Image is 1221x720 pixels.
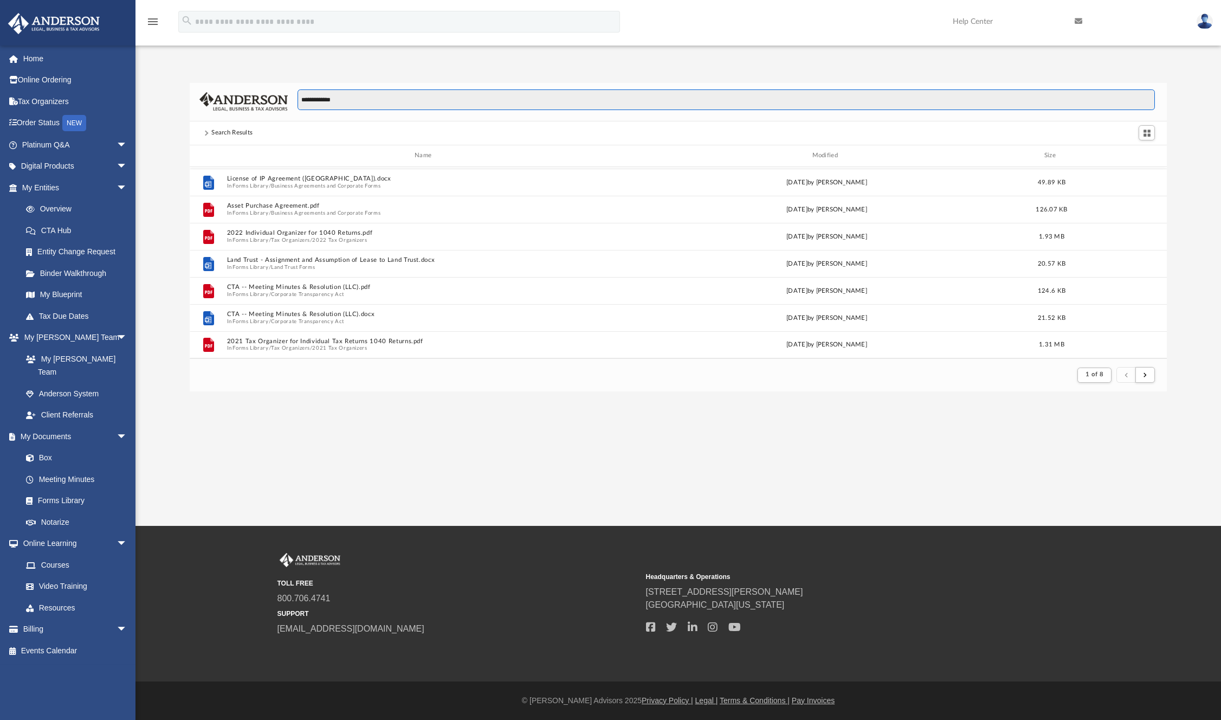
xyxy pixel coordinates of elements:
[227,151,624,160] div: Name
[232,291,268,298] button: Forms Library
[269,345,271,352] span: /
[15,554,138,576] a: Courses
[227,291,624,298] span: In
[271,236,310,243] button: Tax Organizers
[117,426,138,448] span: arrow_drop_down
[8,134,144,156] a: Platinum Q&Aarrow_drop_down
[8,327,138,349] a: My [PERSON_NAME] Teamarrow_drop_down
[195,151,222,160] div: id
[271,209,380,216] button: Business Agreements and Corporate Forms
[628,151,1025,160] div: Modified
[146,15,159,28] i: menu
[298,89,1155,110] input: Search files and folders
[227,311,624,318] button: CTA -- Meeting Minutes & Resolution (LLC).docx
[15,597,138,619] a: Resources
[310,345,312,352] span: /
[629,232,1025,241] div: [DATE] by [PERSON_NAME]
[117,156,138,178] span: arrow_drop_down
[15,511,138,533] a: Notarize
[181,15,193,27] i: search
[642,696,693,705] a: Privacy Policy |
[1077,368,1112,383] button: 1 of 8
[310,236,312,243] span: /
[695,696,718,705] a: Legal |
[8,533,138,555] a: Online Learningarrow_drop_down
[1036,206,1067,212] span: 126.07 KB
[227,318,624,325] span: In
[629,177,1025,187] div: [DATE] by [PERSON_NAME]
[646,587,803,596] a: [STREET_ADDRESS][PERSON_NAME]
[1139,125,1155,140] button: Switch to Grid View
[227,209,624,216] span: In
[15,348,133,383] a: My [PERSON_NAME] Team
[277,578,638,588] small: TOLL FREE
[1039,233,1064,239] span: 1.93 MB
[271,345,310,352] button: Tax Organizers
[271,291,344,298] button: Corporate Transparency Act
[232,236,268,243] button: Forms Library
[271,318,344,325] button: Corporate Transparency Act
[227,337,624,344] button: 2021 Tax Organizer for Individual Tax Returns 1040 Returns.pdf
[8,91,144,112] a: Tax Organizers
[629,313,1025,323] div: [DATE] by [PERSON_NAME]
[15,468,138,490] a: Meeting Minutes
[269,263,271,271] span: /
[15,284,138,306] a: My Blueprint
[227,182,624,189] span: In
[227,236,624,243] span: In
[135,695,1221,706] div: © [PERSON_NAME] Advisors 2025
[146,21,159,28] a: menu
[117,327,138,349] span: arrow_drop_down
[8,112,144,134] a: Order StatusNEW
[1086,371,1103,377] span: 1 of 8
[277,609,638,619] small: SUPPORT
[629,286,1025,295] div: [DATE] by [PERSON_NAME]
[8,156,144,177] a: Digital Productsarrow_drop_down
[269,291,271,298] span: /
[211,128,253,138] div: Search Results
[1038,179,1065,185] span: 49.89 KB
[1038,260,1065,266] span: 20.57 KB
[313,345,367,352] button: 2021 Tax Organizers
[232,182,268,189] button: Forms Library
[227,284,624,291] button: CTA -- Meeting Minutes & Resolution (LLC).pdf
[629,340,1025,350] div: [DATE] by [PERSON_NAME]
[271,263,315,271] button: Land Trust Forms
[629,259,1025,268] div: [DATE] by [PERSON_NAME]
[1030,151,1074,160] div: Size
[5,13,103,34] img: Anderson Advisors Platinum Portal
[15,305,144,327] a: Tax Due Dates
[1038,287,1065,293] span: 124.6 KB
[227,202,624,209] button: Asset Purchase Agreement.pdf
[313,236,367,243] button: 2022 Tax Organizers
[1078,151,1154,160] div: id
[269,236,271,243] span: /
[227,229,624,236] button: 2022 Individual Organizer for 1040 Returns.pdf
[232,318,268,325] button: Forms Library
[8,48,144,69] a: Home
[15,383,138,404] a: Anderson System
[227,263,624,271] span: In
[646,600,785,609] a: [GEOGRAPHIC_DATA][US_STATE]
[1038,314,1065,320] span: 21.52 KB
[15,241,144,263] a: Entity Change Request
[1197,14,1213,29] img: User Pic
[15,447,133,469] a: Box
[117,177,138,199] span: arrow_drop_down
[62,115,86,131] div: NEW
[15,262,144,284] a: Binder Walkthrough
[232,263,268,271] button: Forms Library
[792,696,835,705] a: Pay Invoices
[117,533,138,555] span: arrow_drop_down
[227,175,624,182] button: License of IP Agreement ([GEOGRAPHIC_DATA]).docx
[269,182,271,189] span: /
[277,594,331,603] a: 800.706.4741
[15,220,144,241] a: CTA Hub
[8,426,138,447] a: My Documentsarrow_drop_down
[190,167,1167,358] div: grid
[629,204,1025,214] div: [DATE] by [PERSON_NAME]
[8,69,144,91] a: Online Ordering
[269,318,271,325] span: /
